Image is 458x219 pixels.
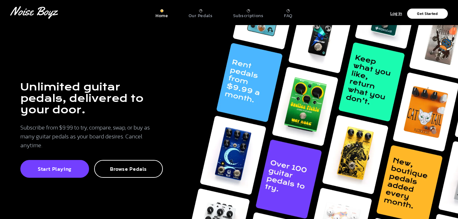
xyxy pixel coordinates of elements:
[20,81,163,116] h1: Unlimited guitar pedals, delivered to your door.
[189,7,213,19] a: Our Pedals
[284,7,293,19] a: FAQ
[390,10,402,17] p: Log In
[233,13,264,19] p: Subscriptions
[284,13,293,19] p: FAQ
[27,166,82,172] p: Start Playing
[101,166,156,172] p: Browse Pedals
[233,7,264,19] a: Subscriptions
[407,9,448,19] button: Get Started
[156,7,168,19] a: Home
[417,12,438,16] p: Get Started
[189,13,213,19] p: Our Pedals
[20,123,163,150] p: Subscribe from $9.99 to try, compare, swap, or buy as many guitar pedals as your board desires. C...
[156,13,168,19] p: Home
